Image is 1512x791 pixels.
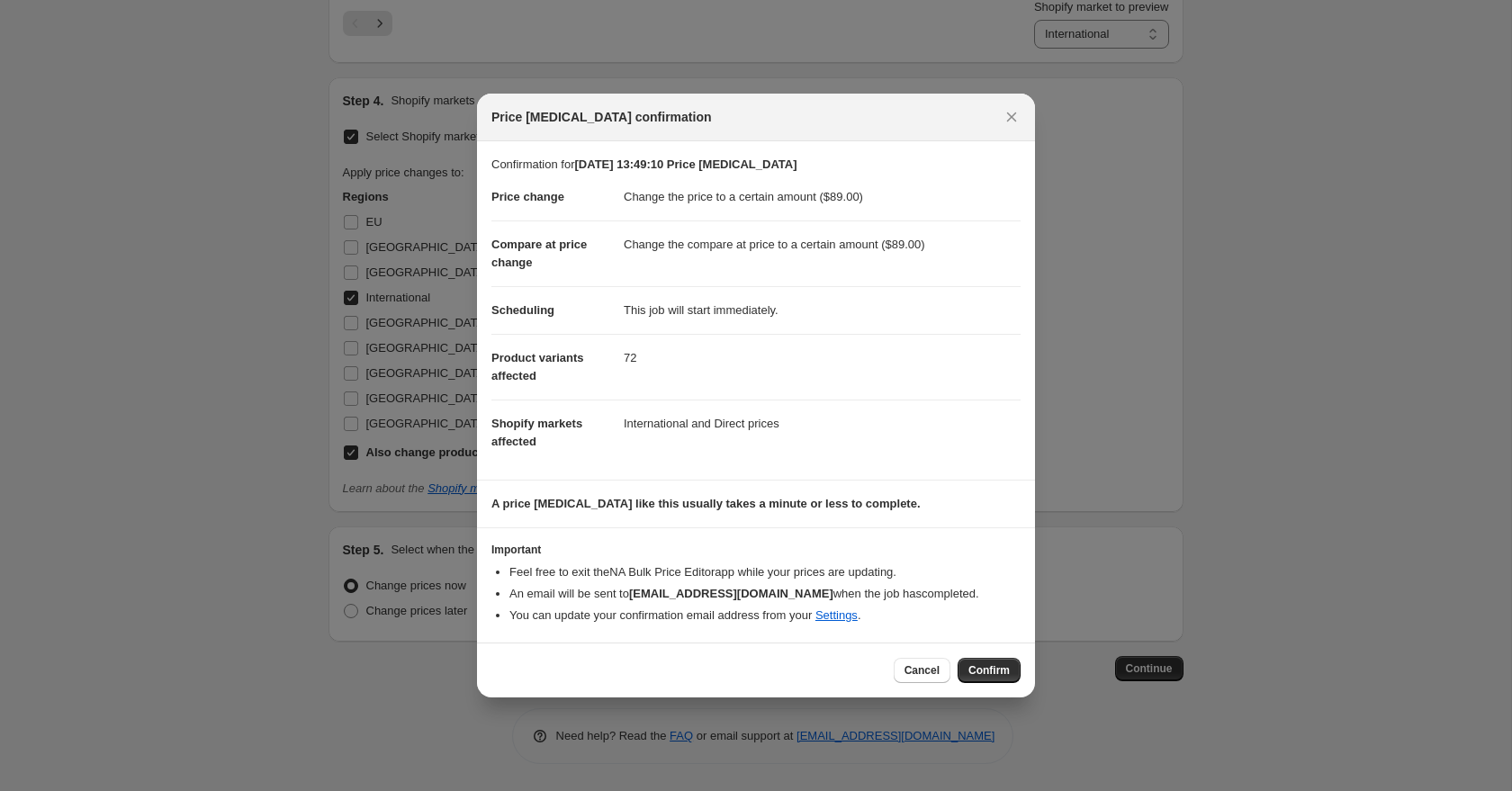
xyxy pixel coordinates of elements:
span: Compare at price change [491,238,587,269]
span: Product variants affected [491,351,584,382]
dd: Change the compare at price to a certain amount ($89.00) [624,220,1021,268]
button: Close [999,104,1024,130]
b: [DATE] 13:49:10 Price [MEDICAL_DATA] [574,157,796,171]
b: A price [MEDICAL_DATA] like this usually takes a minute or less to complete. [491,497,921,510]
span: Price [MEDICAL_DATA] confirmation [491,108,712,126]
h3: Important [491,543,1021,557]
li: You can update your confirmation email address from your . [509,607,1021,625]
dd: Change the price to a certain amount ($89.00) [624,174,1021,220]
span: Shopify markets affected [491,417,582,448]
p: Confirmation for [491,156,1021,174]
li: Feel free to exit the NA Bulk Price Editor app while your prices are updating. [509,563,1021,581]
dd: International and Direct prices [624,400,1021,447]
li: An email will be sent to when the job has completed . [509,585,1021,603]
button: Cancel [894,658,950,683]
b: [EMAIL_ADDRESS][DOMAIN_NAME] [629,587,833,600]
span: Confirm [968,663,1010,678]
span: Price change [491,190,564,203]
dd: This job will start immediately. [624,286,1021,334]
dd: 72 [624,334,1021,382]
span: Cancel [904,663,940,678]
button: Confirm [958,658,1021,683]
span: Scheduling [491,303,554,317]
a: Settings [815,608,858,622]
